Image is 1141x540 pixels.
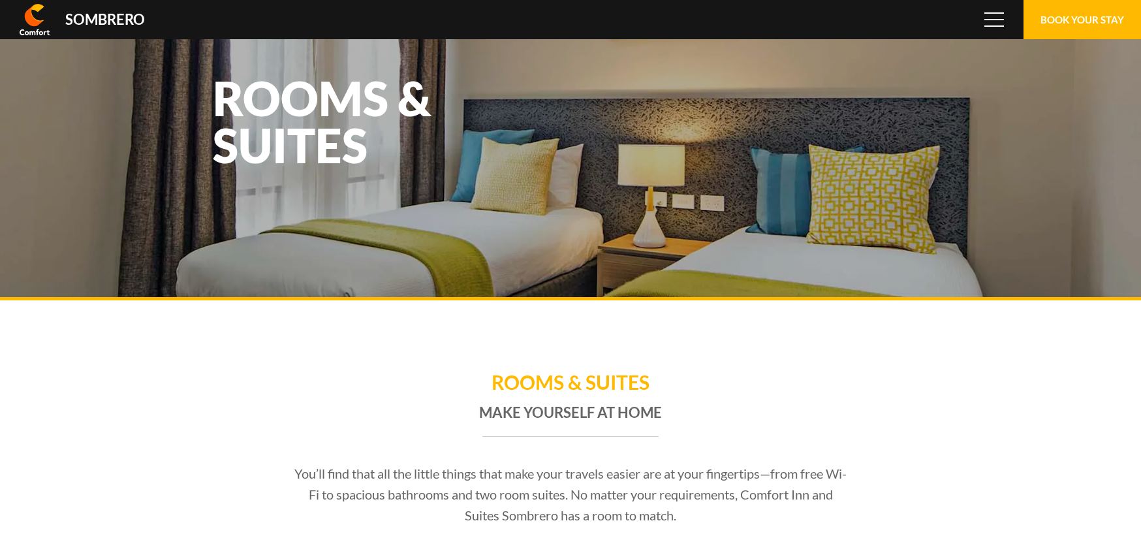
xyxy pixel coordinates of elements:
h2: Make yourself at home [264,402,877,437]
img: Comfort Inn & Suites Sombrero [20,4,50,35]
h1: Rooms & Suites [264,369,877,402]
div: Sombrero [65,12,145,27]
p: You’ll find that all the little things that make your travels easier are at your fingertips—from ... [294,463,847,526]
h1: Rooms & Suites [213,74,572,168]
span: Menu [984,12,1004,27]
